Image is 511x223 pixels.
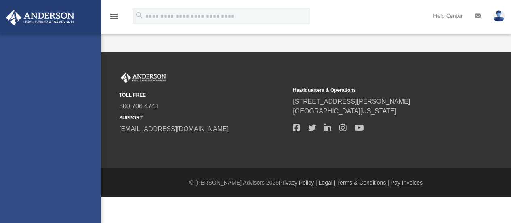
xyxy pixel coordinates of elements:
a: menu [109,15,119,21]
img: Anderson Advisors Platinum Portal [4,10,77,25]
a: Legal | [319,179,336,186]
a: [STREET_ADDRESS][PERSON_NAME] [293,98,410,105]
small: SUPPORT [119,114,287,121]
small: TOLL FREE [119,91,287,99]
a: [GEOGRAPHIC_DATA][US_STATE] [293,108,396,115]
small: Headquarters & Operations [293,87,461,94]
img: User Pic [493,10,505,22]
img: Anderson Advisors Platinum Portal [119,72,168,83]
a: 800.706.4741 [119,103,159,110]
div: © [PERSON_NAME] Advisors 2025 [101,178,511,187]
a: [EMAIL_ADDRESS][DOMAIN_NAME] [119,125,229,132]
a: Pay Invoices [391,179,423,186]
a: Privacy Policy | [279,179,317,186]
i: search [135,11,144,20]
i: menu [109,11,119,21]
a: Terms & Conditions | [337,179,389,186]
